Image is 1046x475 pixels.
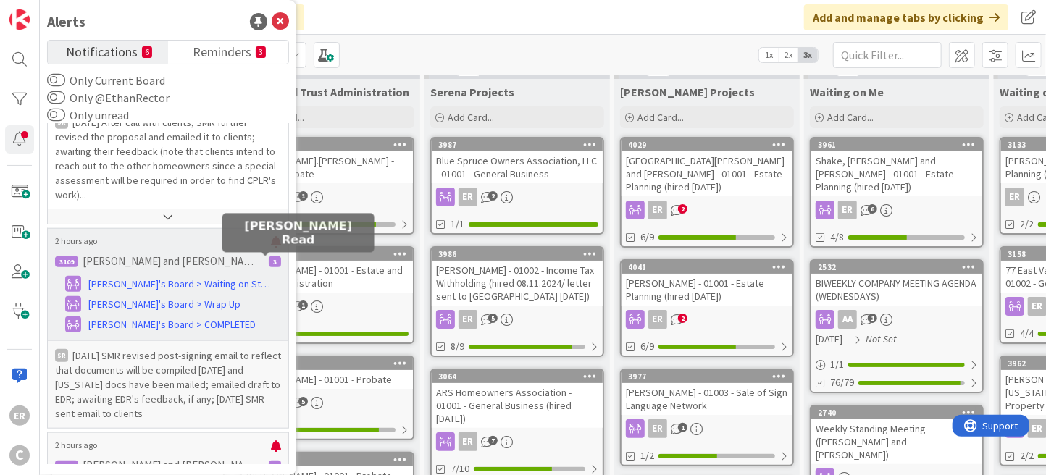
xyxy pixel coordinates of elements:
span: 1 / 1 [830,357,844,372]
a: 3986[PERSON_NAME] - 01002 - Income Tax Withholding (hired 08.11.2024/ letter sent to [GEOGRAPHIC_... [430,246,604,357]
div: Shake, [PERSON_NAME] and [PERSON_NAME] - 01001 - Estate Planning (hired [DATE]) [811,151,982,196]
span: Notifications [66,41,138,61]
span: 5 [298,397,308,406]
div: 3963 [242,453,413,466]
a: 3953[PERSON_NAME].[PERSON_NAME] - 01001 - ProbateER5/6 [240,137,414,235]
img: Visit kanbanzone.com [9,9,30,30]
div: 3987Blue Spruce Owners Association, LLC - 01001 - General Business [432,138,603,183]
div: 3177 [242,357,413,370]
div: Blue Spruce Owners Association, LLC - 01001 - General Business [432,151,603,183]
div: 4029 [628,140,792,150]
p: [DATE] After call with clients, SMR further revised the proposal and emailed it to clients; await... [55,115,281,202]
div: ER [432,188,603,206]
p: 2 hours ago [55,236,271,246]
div: [PERSON_NAME] - 01002 - Income Tax Withholding (hired 08.11.2024/ letter sent to [GEOGRAPHIC_DATA... [432,261,603,306]
p: [DATE] SMR revised post-signing email to reflect that documents will be compiled [DATE] and [US_S... [55,348,281,421]
span: [PERSON_NAME]'s Board > COMPLETED [88,317,256,332]
span: Add Card... [448,111,494,124]
span: 6 [868,204,877,214]
div: ER [622,419,792,438]
div: 3953 [248,140,413,150]
div: 3977 [628,371,792,382]
div: Weekly Standing Meeting ([PERSON_NAME] and [PERSON_NAME]) [811,419,982,464]
div: 4041[PERSON_NAME] - 01001 - Estate Planning (hired [DATE]) [622,261,792,306]
span: 8/9 [451,339,464,354]
div: 3 [269,461,281,471]
a: 3168[PERSON_NAME] - 01001 - Estate and Trust AdministrationER1/1 [240,246,414,344]
span: Estate and Trust Administration [240,85,409,99]
small: 6 [142,46,152,58]
div: [PERSON_NAME] - 01001 - Probate [242,370,413,389]
a: 4029[GEOGRAPHIC_DATA][PERSON_NAME] and [PERSON_NAME] - 01001 - Estate Planning (hired [DATE])ER6/9 [620,137,794,248]
div: 3168[PERSON_NAME] - 01001 - Estate and Trust Administration [242,248,413,293]
span: 1/1 [451,217,464,232]
span: 1x [759,48,779,62]
span: Ryan Projects [620,85,755,99]
span: Add Card... [827,111,874,124]
span: [DATE] [816,332,842,347]
div: 3177[PERSON_NAME] - 01001 - Probate [242,357,413,389]
h5: [PERSON_NAME] Read [228,219,369,246]
label: Only @EthanRector [47,89,170,106]
span: 4/4 [1020,326,1034,341]
div: 1/1 [811,356,982,374]
p: [PERSON_NAME] and [PERSON_NAME] - 01001 - Estate Planning (hired [DATE]; review and signing sessi... [83,255,260,268]
div: ER [459,432,477,451]
div: 3963 [248,455,413,465]
span: 1 [298,300,308,310]
div: Add and manage tabs by clicking [804,4,1008,30]
div: C [9,445,30,466]
div: 4041 [628,262,792,272]
div: 3168 [242,248,413,261]
div: 2532 [811,261,982,274]
a: 4041[PERSON_NAME] - 01001 - Estate Planning (hired [DATE])ER6/9 [620,259,794,357]
span: 4/8 [830,230,844,245]
div: [PERSON_NAME] - 01001 - Estate and Trust Administration [242,261,413,293]
small: 3 [256,46,266,58]
div: BIWEEKLY COMPANY MEETING AGENDA (WEDNESDAYS) [811,274,982,306]
div: 4029 [622,138,792,151]
div: [PERSON_NAME] - 01003 - Sale of Sign Language Network [622,383,792,415]
span: 6/9 [640,339,654,354]
div: 3961Shake, [PERSON_NAME] and [PERSON_NAME] - 01001 - Estate Planning (hired [DATE]) [811,138,982,196]
div: SR [55,349,68,362]
div: 3177 [248,358,413,369]
div: ER [459,310,477,329]
div: [PERSON_NAME] - 01001 - Estate Planning (hired [DATE]) [622,274,792,306]
a: 3177[PERSON_NAME] - 01001 - ProbateER6/7 [240,356,414,440]
span: 2 [488,191,498,201]
div: 3987 [432,138,603,151]
p: 2 hours ago [55,440,271,450]
div: 2740 [811,406,982,419]
div: ER [648,419,667,438]
span: 2/2 [1020,448,1034,463]
div: AA [838,310,857,329]
span: 2 [678,204,687,214]
a: [PERSON_NAME]'s Board > Wrap Up [55,295,281,313]
span: 2x [779,48,798,62]
a: [PERSON_NAME]'s Board > COMPLETED [55,316,281,333]
button: Only unread [47,108,65,122]
div: ER [622,310,792,329]
span: 1 [298,191,308,201]
span: 1 [868,314,877,323]
span: Reminders [193,41,251,61]
div: 3977[PERSON_NAME] - 01003 - Sale of Sign Language Network [622,370,792,415]
div: 3953 [242,138,413,151]
p: [PERSON_NAME] and [PERSON_NAME] - 01001 - Estate Planning (hired [DATE]; review and signing sessi... [83,459,260,472]
span: 5 [488,314,498,323]
span: 76/79 [830,375,854,390]
span: Serena Projects [430,85,514,99]
div: ER [1005,188,1024,206]
div: 2740 [818,408,982,418]
div: 3064ARS Homeowners Association - 01001 - General Business (hired [DATE]) [432,370,603,428]
i: Not Set [866,332,897,345]
div: AA [811,310,982,329]
div: ER [9,405,30,426]
span: 7 [488,436,498,445]
span: 2 [678,314,687,323]
span: [PERSON_NAME]'s Board > Wrap Up [88,297,240,312]
span: 2/2 [1020,217,1034,232]
div: 3961 [818,140,982,150]
span: Waiting on Me [810,85,884,99]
